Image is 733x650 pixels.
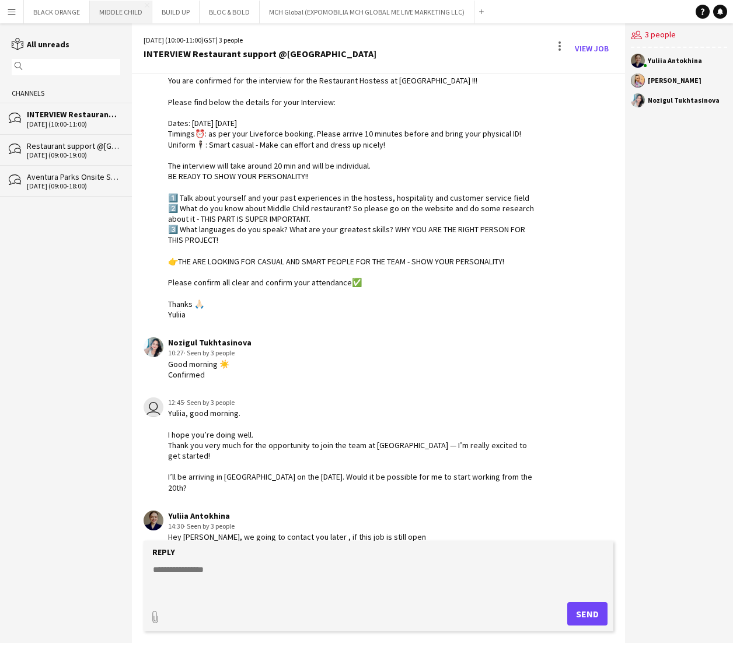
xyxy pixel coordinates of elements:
button: BLACK ORANGE [24,1,90,23]
button: BUILD UP [152,1,200,23]
a: All unreads [12,39,69,50]
button: MIDDLE CHILD [90,1,152,23]
span: · Seen by 3 people [184,522,235,530]
div: Yuliia Antokhina [648,57,702,64]
div: Hello everyone! You are confirmed for the interview for the Restaurant Hostess at [GEOGRAPHIC_DAT... [168,54,538,320]
span: · Seen by 3 people [184,398,235,407]
div: [PERSON_NAME] [648,77,701,84]
div: Yuliia Antokhina [168,511,426,521]
div: Nozigul Tukhtasinova [648,97,720,104]
button: MCH Global (EXPOMOBILIA MCH GLOBAL ME LIVE MARKETING LLC) [260,1,474,23]
div: Restaurant support @[GEOGRAPHIC_DATA] [27,141,120,151]
div: 14:30 [168,521,426,532]
div: 10:27 [168,348,252,358]
label: Reply [152,547,175,557]
div: 3 people [631,23,727,48]
div: Aventura Parks Onsite Support [27,172,120,182]
div: Hey [PERSON_NAME], we going to contact you later , if this job is still open [168,532,426,542]
a: View Job [570,39,613,58]
div: Yuliia, good morning. I hope you’re doing well. Thank you very much for the opportunity to join t... [168,408,538,493]
button: BLOC & BOLD [200,1,260,23]
div: 12:45 [168,397,538,408]
span: · Seen by 3 people [184,348,235,357]
div: [DATE] (09:00-19:00) [27,151,120,159]
div: INTERVIEW Restaurant support @[GEOGRAPHIC_DATA] [144,48,376,59]
span: GST [204,36,216,44]
div: Good morning ☀️ Confirmed [168,359,252,380]
div: [DATE] (10:00-11:00) [27,120,120,128]
div: [DATE] (10:00-11:00) | 3 people [144,35,376,46]
div: INTERVIEW Restaurant support @[GEOGRAPHIC_DATA] [27,109,120,120]
div: [DATE] (09:00-18:00) [27,182,120,190]
div: Nozigul Tukhtasinova [168,337,252,348]
button: Send [567,602,608,625]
